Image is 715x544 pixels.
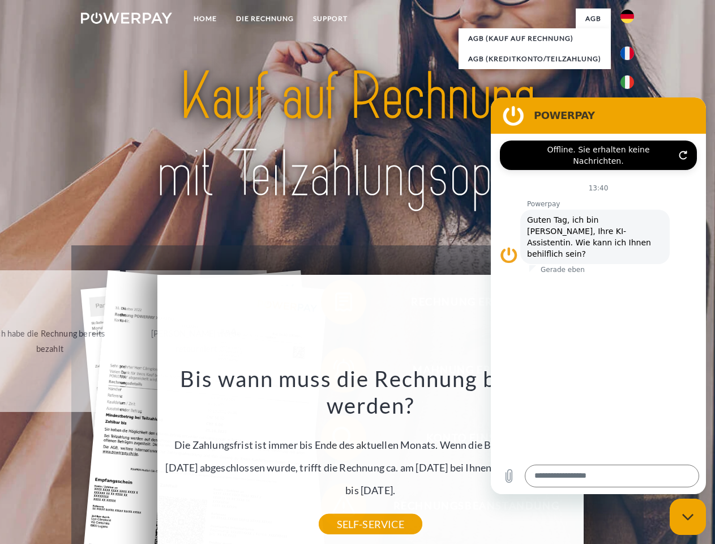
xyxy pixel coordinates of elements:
img: title-powerpay_de.svg [108,54,607,217]
a: AGB (Kauf auf Rechnung) [459,28,611,49]
div: Die Zahlungsfrist ist immer bis Ende des aktuellen Monats. Wenn die Bestellung z.B. am [DATE] abg... [164,365,577,524]
a: DIE RECHNUNG [226,8,303,29]
img: de [620,10,634,23]
a: SELF-SERVICE [319,514,422,534]
h3: Bis wann muss die Rechnung bezahlt werden? [164,365,577,419]
a: SUPPORT [303,8,357,29]
img: it [620,75,634,89]
div: [PERSON_NAME] wurde retourniert [132,326,260,356]
img: fr [620,46,634,60]
iframe: Schaltfläche zum Öffnen des Messaging-Fensters; Konversation läuft [670,499,706,535]
a: Home [184,8,226,29]
a: AGB (Kreditkonto/Teilzahlung) [459,49,611,69]
img: logo-powerpay-white.svg [81,12,172,24]
a: agb [576,8,611,29]
iframe: Messaging-Fenster [491,97,706,494]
